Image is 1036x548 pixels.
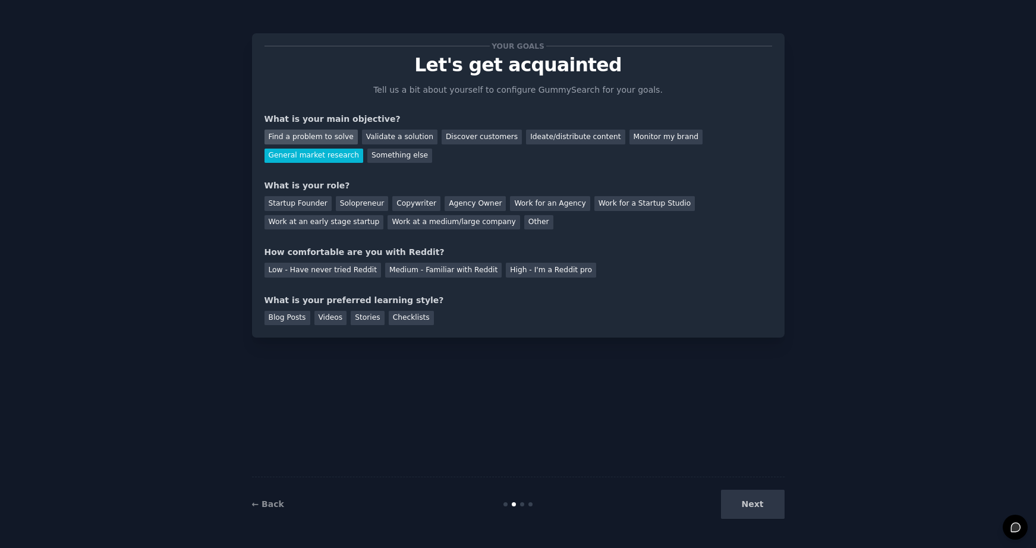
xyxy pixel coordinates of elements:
[351,311,384,326] div: Stories
[367,149,432,163] div: Something else
[389,311,434,326] div: Checklists
[524,215,553,230] div: Other
[336,196,388,211] div: Solopreneur
[264,311,310,326] div: Blog Posts
[264,215,384,230] div: Work at an early stage startup
[490,40,547,52] span: Your goals
[264,294,772,307] div: What is your preferred learning style?
[526,130,625,144] div: Ideate/distribute content
[506,263,596,278] div: High - I'm a Reddit pro
[314,311,347,326] div: Videos
[445,196,506,211] div: Agency Owner
[362,130,437,144] div: Validate a solution
[264,179,772,192] div: What is your role?
[385,263,502,278] div: Medium - Familiar with Reddit
[264,55,772,75] p: Let's get acquainted
[264,246,772,259] div: How comfortable are you with Reddit?
[510,196,590,211] div: Work for an Agency
[388,215,519,230] div: Work at a medium/large company
[264,113,772,125] div: What is your main objective?
[264,130,358,144] div: Find a problem to solve
[264,149,364,163] div: General market research
[369,84,668,96] p: Tell us a bit about yourself to configure GummySearch for your goals.
[629,130,703,144] div: Monitor my brand
[392,196,440,211] div: Copywriter
[252,499,284,509] a: ← Back
[264,196,332,211] div: Startup Founder
[264,263,381,278] div: Low - Have never tried Reddit
[442,130,522,144] div: Discover customers
[594,196,695,211] div: Work for a Startup Studio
